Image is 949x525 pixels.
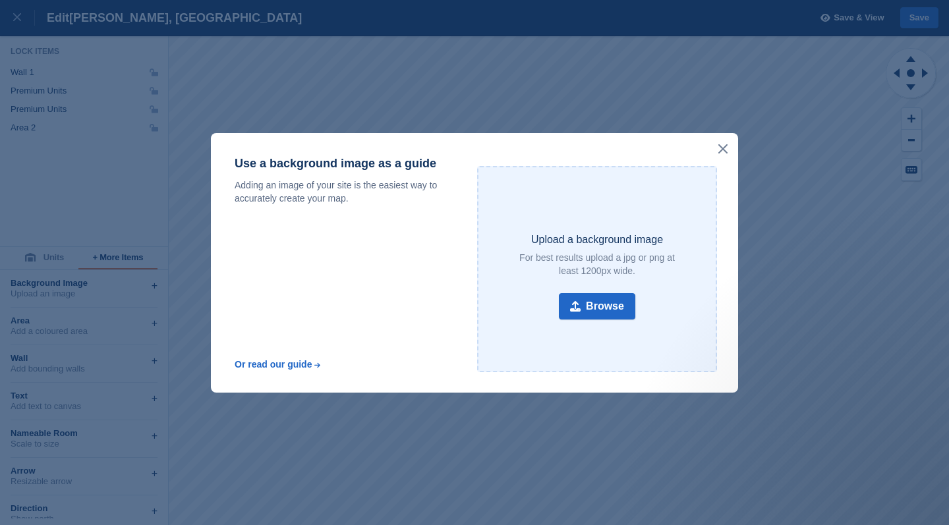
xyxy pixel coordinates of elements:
[531,233,663,246] p: Upload a background image
[235,157,453,171] p: Use a background image as a guide
[235,359,322,370] a: Or read our guide
[515,251,679,277] p: For best results upload a jpg or png at least 1200px wide.
[559,293,635,319] button: Browse
[235,179,453,205] p: Adding an image of your site is the easiest way to accurately create your map.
